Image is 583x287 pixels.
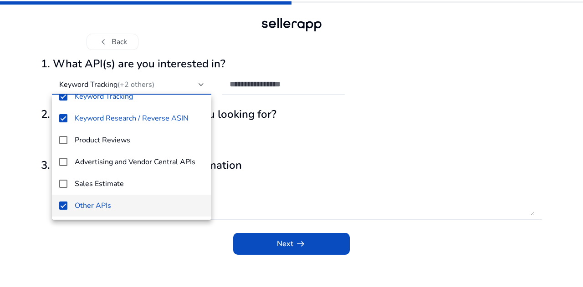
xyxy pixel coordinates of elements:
h4: Sales Estimate [75,180,124,188]
h4: Advertising and Vendor Central APIs [75,158,195,166]
h4: Keyword Research / Reverse ASIN [75,114,189,123]
h4: Keyword Tracking [75,92,133,101]
h4: Product Reviews [75,136,130,145]
span: Other APIs [75,201,204,211]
